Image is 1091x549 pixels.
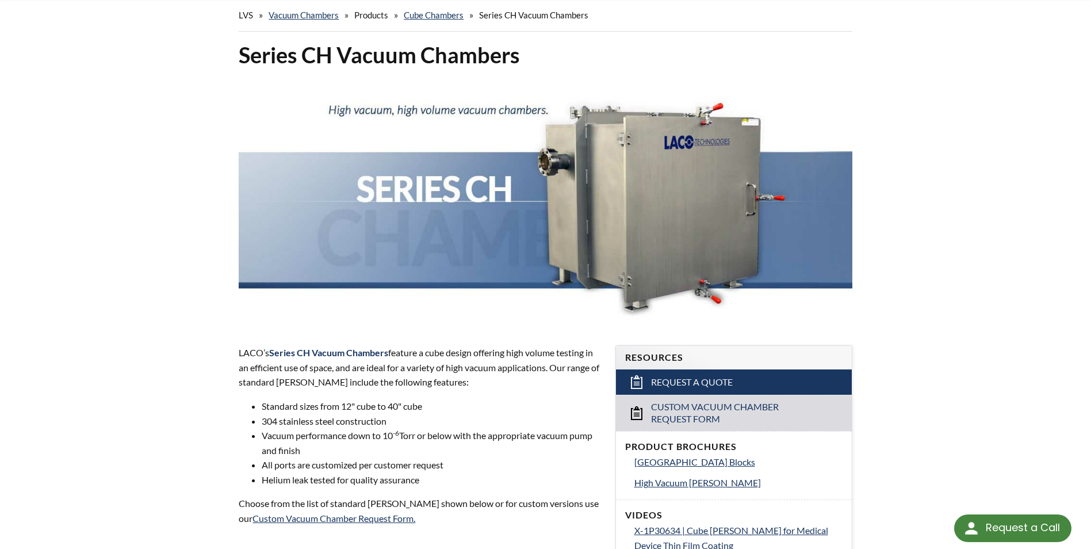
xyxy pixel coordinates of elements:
[625,352,843,364] h4: Resources
[479,10,588,20] span: Series CH Vacuum Chambers
[651,401,818,425] span: Custom Vacuum Chamber Request Form
[625,441,843,453] h4: Product Brochures
[634,456,755,467] span: [GEOGRAPHIC_DATA] Blocks
[393,429,399,437] sup: -6
[262,428,601,457] li: Vacuum performance down to 10 Torr or below with the appropriate vacuum pump and finish
[269,347,388,358] strong: Series CH Vacuum Chambers
[404,10,464,20] a: Cube Chambers
[634,455,843,470] a: [GEOGRAPHIC_DATA] Blocks
[269,10,339,20] a: Vacuum Chambers
[625,509,843,521] h4: Videos
[262,399,601,414] li: Standard sizes from 12" cube to 40" cube
[252,513,415,524] a: Custom Vacuum Chamber Request Form.
[262,457,601,472] li: All ports are customized per customer request
[962,519,981,537] img: round button
[651,376,733,388] span: Request a Quote
[616,369,852,395] a: Request a Quote
[634,477,761,488] span: High Vacuum [PERSON_NAME]
[354,10,388,20] span: Products
[616,395,852,431] a: Custom Vacuum Chamber Request Form
[986,514,1060,541] div: Request a Call
[239,345,601,390] p: LACO’s feature a cube design offering high volume testing in an efficient use of space, and are i...
[262,472,601,487] li: Helium leak tested for quality assurance
[239,41,852,69] h1: Series CH Vacuum Chambers
[634,475,843,490] a: High Vacuum [PERSON_NAME]
[239,78,852,324] img: Series CH Chambers header
[239,496,601,525] p: Choose from the list of standard [PERSON_NAME] shown below or for custom versions use our
[239,10,253,20] span: LVS
[954,514,1071,542] div: Request a Call
[262,414,601,429] li: 304 stainless steel construction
